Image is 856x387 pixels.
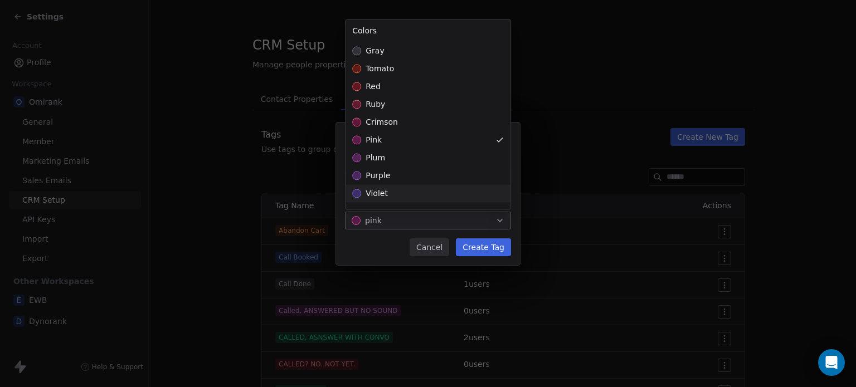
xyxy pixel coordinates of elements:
[366,116,398,128] span: crimson
[352,26,377,35] span: Colors
[366,134,382,145] span: pink
[366,188,388,199] span: violet
[366,152,385,163] span: plum
[366,81,381,92] span: red
[366,63,394,74] span: tomato
[366,170,390,181] span: purple
[366,99,385,110] span: ruby
[366,45,384,56] span: gray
